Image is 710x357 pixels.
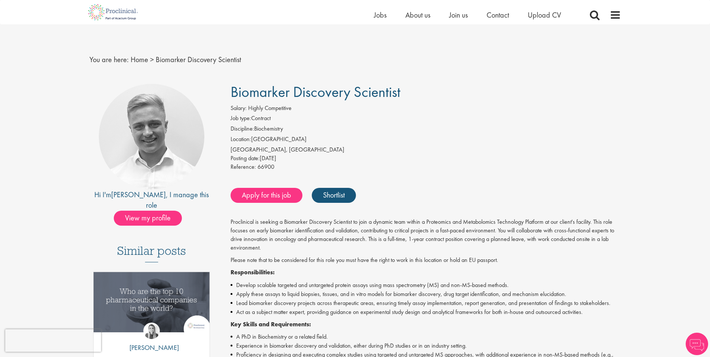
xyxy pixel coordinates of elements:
a: breadcrumb link [131,55,148,64]
span: 66900 [258,163,274,171]
label: Discipline: [231,125,254,133]
strong: Key Skills and Requirements: [231,320,311,328]
span: > [150,55,154,64]
li: Act as a subject matter expert, providing guidance on experimental study design and analytical fr... [231,308,621,317]
label: Location: [231,135,251,144]
li: Contract [231,114,621,125]
img: imeage of recruiter Joshua Bye [99,84,204,189]
div: Hi I'm , I manage this role [89,189,214,211]
li: Lead biomarker discovery projects across therapeutic areas, ensuring timely assay implementation,... [231,299,621,308]
img: Top 10 pharmaceutical companies in the world 2025 [94,272,210,332]
li: Experience in biomarker discovery and validation, either during PhD studies or in an industry set... [231,341,621,350]
li: Biochemistry [231,125,621,135]
img: Chatbot [686,333,708,355]
li: Apply these assays to liquid biopsies, tissues, and in vitro models for biomarker discovery, drug... [231,290,621,299]
li: [GEOGRAPHIC_DATA] [231,135,621,146]
a: [PERSON_NAME] [111,190,166,199]
a: Link to a post [94,272,210,338]
li: Develop scalable targeted and untargeted protein assays using mass spectrometry (MS) and non-MS-b... [231,281,621,290]
div: [DATE] [231,154,621,163]
a: Hannah Burke [PERSON_NAME] [124,323,179,356]
strong: Responsibilities: [231,268,275,276]
span: Highly Competitive [248,104,292,112]
span: View my profile [114,211,182,226]
label: Salary: [231,104,247,113]
span: Posting date: [231,154,260,162]
div: [GEOGRAPHIC_DATA], [GEOGRAPHIC_DATA] [231,146,621,154]
label: Job type: [231,114,251,123]
label: Reference: [231,163,256,171]
a: Upload CV [528,10,561,20]
h3: Similar posts [117,244,186,262]
span: Biomarker Discovery Scientist [231,82,400,101]
p: [PERSON_NAME] [124,343,179,353]
a: About us [405,10,430,20]
a: Contact [487,10,509,20]
a: Jobs [374,10,387,20]
iframe: reCAPTCHA [5,329,101,352]
li: A PhD in Biochemistry or a related field. [231,332,621,341]
img: Hannah Burke [143,323,160,339]
span: Biomarker Discovery Scientist [156,55,241,64]
a: Shortlist [312,188,356,203]
p: Proclinical is seeking a Biomarker Discovery Scientist to join a dynamic team within a Proteomics... [231,218,621,252]
a: Join us [449,10,468,20]
span: You are here: [89,55,129,64]
a: View my profile [114,212,189,222]
a: Apply for this job [231,188,302,203]
p: Please note that to be considered for this role you must have the right to work in this location ... [231,256,621,265]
